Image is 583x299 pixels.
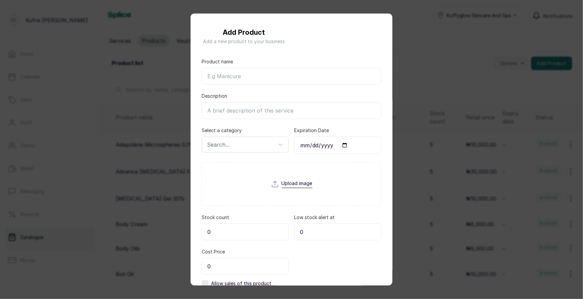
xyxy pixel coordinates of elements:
[202,102,381,119] input: A brief description of this service
[203,27,285,38] h1: Add Product
[211,280,271,287] span: Allow sales of this product
[294,137,381,154] input: DD/MM/YY
[202,214,229,221] label: Stock count
[202,58,233,65] label: Product name
[202,248,225,255] label: Cost Price
[202,258,289,275] input: Enter price
[202,68,381,85] input: E.g Manicure
[294,214,335,221] label: Low stock alert at
[294,127,329,134] label: Expiration Date
[202,93,227,99] label: Description
[203,38,285,45] p: Add a new product to your business
[202,223,289,240] input: 0
[202,127,242,134] label: Select a category
[294,223,381,240] input: 0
